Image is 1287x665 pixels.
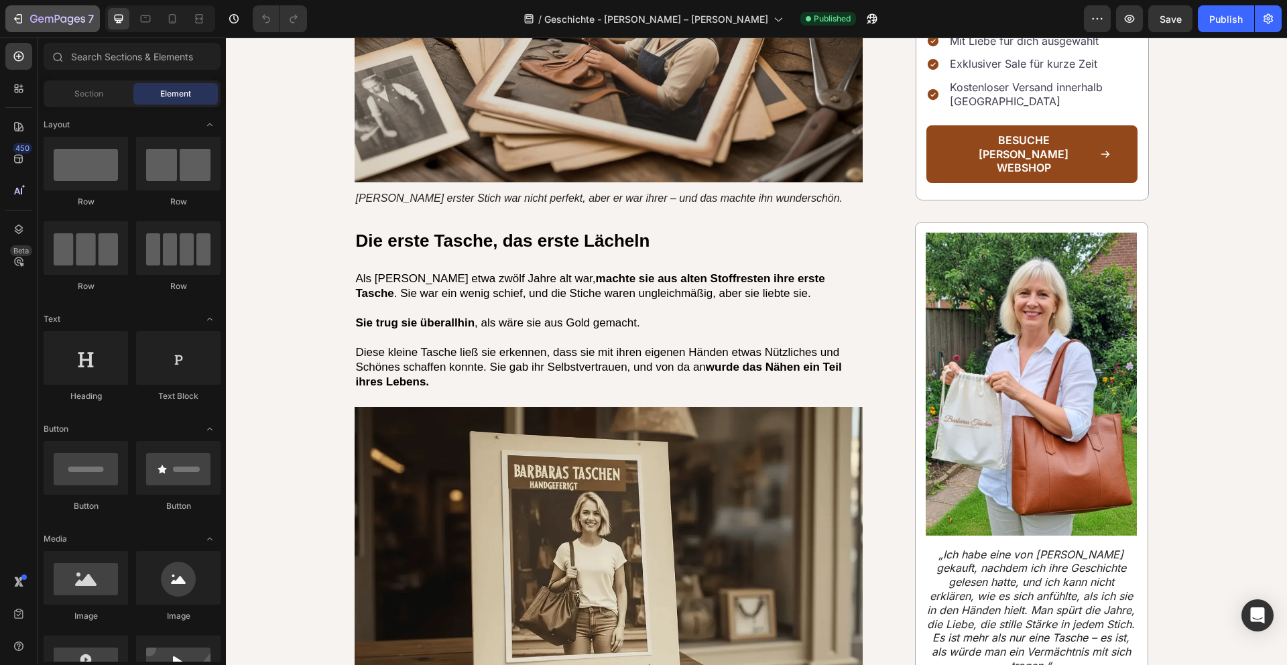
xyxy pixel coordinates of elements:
a: Besuche [PERSON_NAME] Webshop [700,88,912,145]
div: 450 [13,143,32,154]
p: Exklusiver Sale für kurze Zeit [724,19,910,34]
span: Text [44,313,60,325]
input: Search Sections & Elements [44,43,221,70]
div: Image [44,610,128,622]
div: Undo/Redo [253,5,307,32]
span: Toggle open [199,418,221,440]
iframe: Design area [226,38,1287,665]
p: [PERSON_NAME] erster Stich war nicht perfekt, aber er war ihrer – und das machte ihn wunderschön. [130,154,636,168]
strong: Sie trug sie überallhin [130,279,249,292]
span: Toggle open [199,308,221,330]
button: Save [1148,5,1192,32]
div: Row [136,196,221,208]
div: Row [44,196,128,208]
div: Text Block [136,390,221,402]
h2: Die erste Tasche, das erste Lächeln [129,191,637,217]
div: Publish [1209,12,1243,26]
span: Media [44,533,67,545]
span: Save [1160,13,1182,25]
p: 7 [88,11,94,27]
span: Toggle open [199,528,221,550]
img: gempages_584529722579354378-5b4268a2-82b6-4958-bd7b-3a2d2e23719b.jpg [700,195,911,498]
span: Toggle open [199,114,221,135]
p: Kostenloser Versand innerhalb [GEOGRAPHIC_DATA] [724,43,910,71]
p: Diese kleine Tasche ließ sie erkennen, dass sie mit ihren eigenen Händen etwas Nützliches und Sch... [130,308,636,352]
span: Element [160,88,191,100]
span: / [538,12,542,26]
img: gempages_584529722579354378-ddef5d72-19a4-4f22-8621-ee12c86a8cd6.webp [129,369,637,660]
strong: wurde das Nähen ein Teil ihres Lebens. [130,323,616,351]
div: Row [44,280,128,292]
div: Image [136,610,221,622]
p: , als wäre sie aus Gold gemacht. [130,278,636,293]
div: Open Intercom Messenger [1241,599,1274,631]
strong: machte sie aus alten Stoffresten ihre erste Tasche [130,235,599,262]
div: Beta [10,245,32,256]
div: Button [44,500,128,512]
p: Als [PERSON_NAME] etwa zwölf Jahre alt war, . Sie war ein wenig schief, und die Stiche waren ungl... [130,234,636,263]
div: Heading [44,390,128,402]
div: Button [136,500,221,512]
div: Row [136,280,221,292]
button: 7 [5,5,100,32]
span: Published [814,13,851,25]
p: Besuche [PERSON_NAME] Webshop [727,96,869,137]
span: Button [44,423,68,435]
span: Section [74,88,103,100]
span: Layout [44,119,70,131]
button: Publish [1198,5,1254,32]
span: Geschichte - [PERSON_NAME] – [PERSON_NAME] [544,12,768,26]
p: „Ich habe eine von [PERSON_NAME] gekauft, nachdem ich ihre Geschichte gelesen hatte, und ich kann... [701,510,910,636]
